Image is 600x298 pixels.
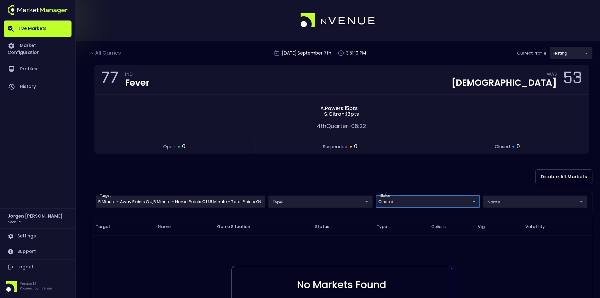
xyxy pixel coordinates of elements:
[377,224,396,230] span: Type
[101,70,119,89] div: 77
[257,279,426,291] h6: No Markets Found
[125,79,149,87] div: Fever
[563,70,582,89] div: 53
[158,224,179,230] span: Name
[322,111,361,117] span: S . Citron : 13 pts
[282,50,331,56] p: [DATE] , September 7 th
[4,78,71,96] a: History
[380,194,390,198] label: status
[426,218,473,236] th: Options
[91,49,122,57] div: < All Games
[163,143,175,150] span: open
[100,194,111,198] label: target
[182,143,186,151] span: 0
[495,143,510,150] span: closed
[8,5,68,15] img: logo
[96,224,118,230] span: Target
[517,143,520,151] span: 0
[4,229,71,244] a: Settings
[376,196,480,208] div: target
[300,13,375,28] img: logo
[483,196,587,208] div: target
[8,219,21,224] h3: nVenue
[525,224,553,230] span: Volatility
[318,106,360,111] span: A . Powers : 15 pts
[4,60,71,78] a: Profiles
[317,122,348,130] span: 4th Quarter
[348,122,351,130] span: -
[268,196,373,208] div: target
[315,224,337,230] span: Status
[8,213,63,219] h2: Jorgen [PERSON_NAME]
[96,196,265,208] div: target
[217,224,259,230] span: Game Situation
[535,169,592,184] button: Disable All Markets
[547,73,557,78] div: WAS
[4,260,71,275] a: Logout
[478,224,493,230] span: Vig
[517,50,546,56] p: Current Profile
[351,122,366,130] span: 06:22
[4,244,71,259] a: Support
[20,281,52,286] p: Version 1.31
[550,47,592,59] div: target
[4,281,71,292] div: Version 1.31Powered by nVenue
[451,79,557,87] div: [DEMOGRAPHIC_DATA]
[20,286,52,291] p: Powered by nVenue
[4,37,71,60] a: Market Configuration
[125,73,149,78] div: IND
[346,50,366,56] p: 3:51:19 PM
[354,143,357,151] span: 0
[4,20,71,37] a: Live Markets
[323,143,347,150] span: suspended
